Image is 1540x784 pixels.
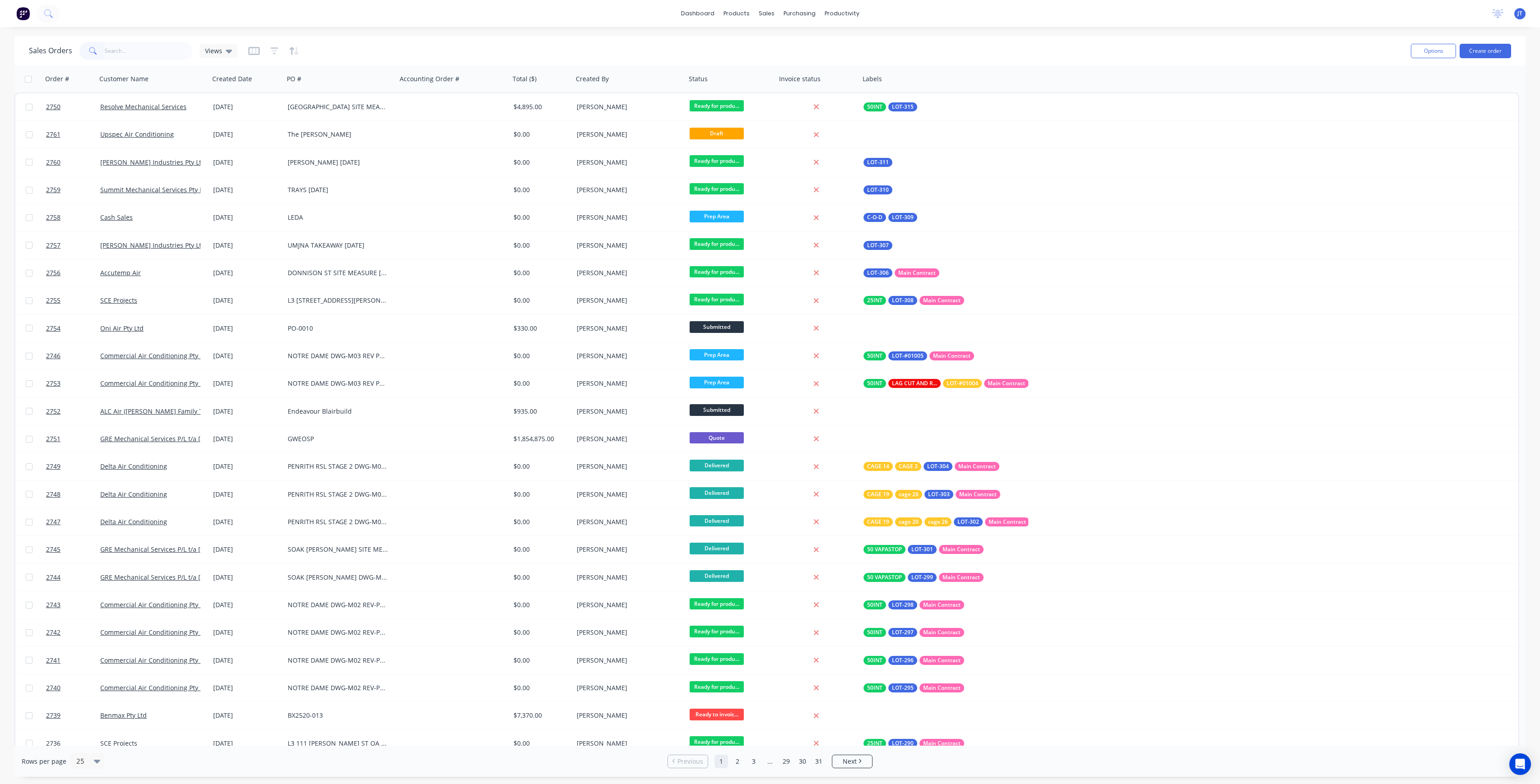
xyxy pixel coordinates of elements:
[863,628,964,637] button: 50INTLOT-297Main Contract
[46,647,100,674] a: 2741
[288,573,388,582] div: SOAK [PERSON_NAME] DWG-M100 REV-E RUN D [DATE]
[29,46,72,55] h1: Sales Orders
[690,377,744,388] span: Prep Area
[779,755,793,768] a: Page 29
[213,628,280,637] div: [DATE]
[923,683,961,692] span: Main Contract
[863,268,939,277] button: LOT-306Main Contract
[46,296,61,305] span: 2755
[690,238,744,249] span: Ready for produ...
[863,683,964,692] button: 50INTLOT-295Main Contract
[288,600,388,609] div: NOTRE DAME DWG-M02 REV-P2 GROUNF FLOOR UNITS
[923,628,961,637] span: Main Contract
[899,462,918,471] span: CAGE 3
[288,517,388,526] div: PENRITH RSL STAGE 2 DWG-M01 REV-8 RUN D
[863,656,964,665] button: 50INTLOT-296Main Contract
[867,600,882,609] span: 50INT
[100,351,210,360] a: Commercial Air Conditioning Pty Ltd
[100,130,174,138] a: Upspec Air Conditioning
[577,711,677,720] div: [PERSON_NAME]
[577,600,677,609] div: [PERSON_NAME]
[100,628,210,636] a: Commercial Air Conditioning Pty Ltd
[46,398,100,425] a: 2752
[892,628,914,637] span: LOT-297
[892,351,924,360] span: LOT-#01005
[690,543,744,554] span: Delivered
[513,185,567,194] div: $0.00
[863,213,917,222] button: C-O-DLOT-309
[689,74,708,83] div: Status
[213,102,280,111] div: [DATE]
[288,711,388,720] div: BX2520-013
[213,739,280,748] div: [DATE]
[754,7,779,20] div: sales
[288,628,388,637] div: NOTRE DAME DWG-M02 REV-P2 GROUNF FLOOR UNITS
[288,351,388,360] div: NOTRE DAME DWG-M03 REV P2 LEVEL 1 UNITS
[205,46,222,55] span: Views
[923,296,961,305] span: Main Contract
[46,102,61,111] span: 2750
[513,74,537,83] div: Total ($)
[923,656,961,665] span: Main Contract
[46,342,100,369] a: 2746
[46,536,100,563] a: 2745
[863,102,917,111] button: 50INTLOT-315
[22,757,66,766] span: Rows per page
[288,656,388,665] div: NOTRE DAME DWG-M02 REV-P2 OA
[46,185,61,194] span: 2759
[288,213,388,222] div: LEDA
[576,74,609,83] div: Created By
[100,490,167,498] a: Delta Air Conditioning
[677,7,719,20] a: dashboard
[513,130,567,139] div: $0.00
[1517,9,1522,18] span: JT
[943,573,980,582] span: Main Contract
[513,268,567,277] div: $0.00
[46,232,100,259] a: 2757
[288,379,388,388] div: NOTRE DAME DWG-M03 REV P2 LEVEL 1 UNITS
[213,600,280,609] div: [DATE]
[100,324,144,332] a: Oni Air Pty Ltd
[690,598,744,609] span: Ready for produ...
[213,434,280,443] div: [DATE]
[288,462,388,471] div: PENRITH RSL STAGE 2 DWG-M01 REV-8 RUN C - RUN D
[513,351,567,360] div: $0.00
[867,351,882,360] span: 50INT
[46,407,61,416] span: 2752
[690,736,744,747] span: Ready for produ...
[690,626,744,637] span: Ready for produ...
[812,755,826,768] a: Page 31
[288,268,388,277] div: DONNISON ST SITE MEASURE [DATE]
[892,656,914,665] span: LOT-296
[513,241,567,250] div: $0.00
[690,266,744,277] span: Ready for produ...
[867,517,889,526] span: CAGE 19
[892,683,914,692] span: LOT-295
[100,517,167,526] a: Delta Air Conditioning
[513,407,567,416] div: $935.00
[288,545,388,554] div: SOAK [PERSON_NAME] SITE MEASURE [DATE]
[867,379,882,388] span: 50INT
[100,711,147,719] a: Benmax Pty Ltd
[46,204,100,231] a: 2758
[288,296,388,305] div: L3 [STREET_ADDRESS][PERSON_NAME] SITE MEASURE [DATE]
[714,755,728,768] a: Page 1 is your current page
[513,102,567,111] div: $4,895.00
[863,600,964,609] button: 50INTLOT-298Main Contract
[513,600,567,609] div: $0.00
[690,570,744,581] span: Delivered
[46,121,100,148] a: 2761
[513,683,567,692] div: $0.00
[867,656,882,665] span: 50INT
[100,656,210,664] a: Commercial Air Conditioning Pty Ltd
[892,600,914,609] span: LOT-298
[664,755,876,768] ul: Pagination
[288,434,388,443] div: GWEOSP
[105,42,193,60] input: Search...
[100,545,308,553] a: GRE Mechanical Services P/L t/a [PERSON_NAME] & [PERSON_NAME]
[796,755,809,768] a: Page 30
[863,158,892,167] button: LOT-311
[288,241,388,250] div: UMJNA TAKEAWAY [DATE]
[577,573,677,582] div: [PERSON_NAME]
[867,545,902,554] span: 50 VAPASTOP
